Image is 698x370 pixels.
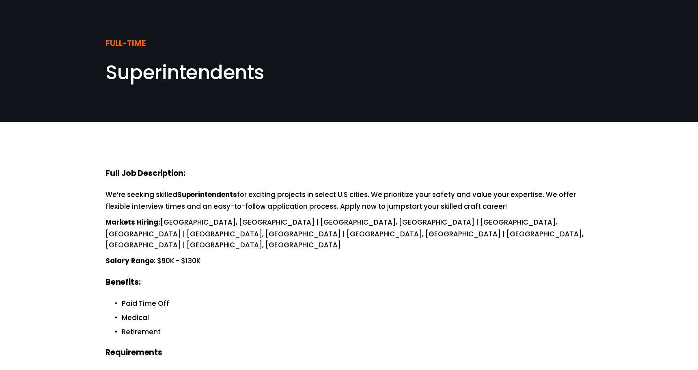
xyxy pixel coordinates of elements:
[122,327,592,338] p: Retirement
[106,217,160,229] strong: Markets Hiring:
[106,189,592,212] p: We’re seeking skilled for exciting projects in select U.S cities. We prioritize your safety and v...
[177,189,237,201] strong: Superintendents
[106,59,264,86] span: Superintendents
[106,255,592,267] p: : $90K - $130K
[122,298,592,309] p: Paid Time Off
[106,276,140,290] strong: Benefits:
[106,37,146,51] strong: FULL-TIME
[106,255,154,267] strong: Salary Range
[106,346,162,360] strong: Requirements
[106,217,592,251] p: [GEOGRAPHIC_DATA], [GEOGRAPHIC_DATA] | [GEOGRAPHIC_DATA], [GEOGRAPHIC_DATA] | [GEOGRAPHIC_DATA], ...
[122,312,592,323] p: Medical
[106,167,185,181] strong: Full Job Description:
